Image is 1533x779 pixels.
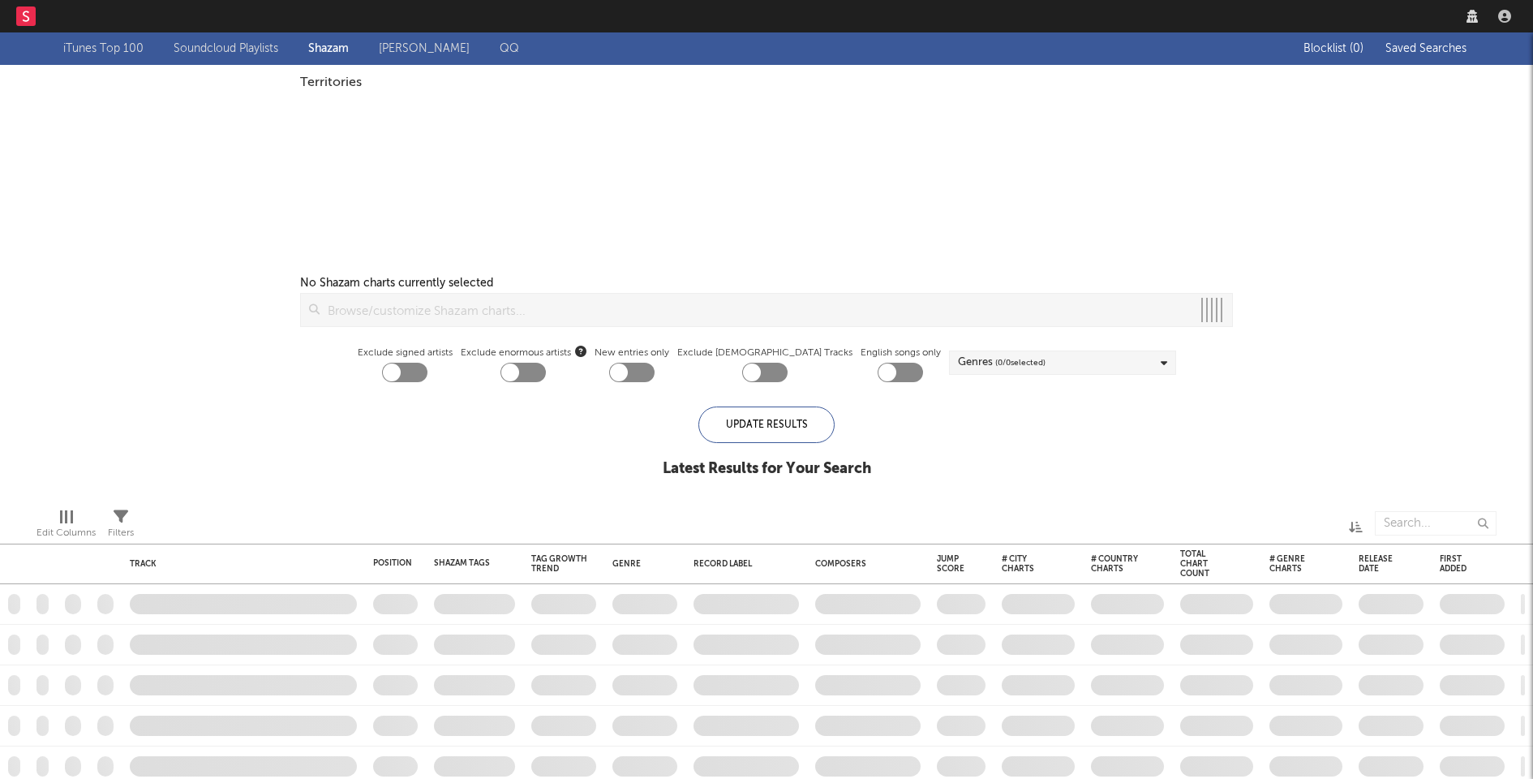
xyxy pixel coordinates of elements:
button: Exclude enormous artists [575,343,586,359]
span: ( 0 ) [1350,43,1363,54]
div: Edit Columns [36,503,96,550]
a: iTunes Top 100 [63,39,144,58]
input: Search... [1375,511,1496,536]
div: Track [130,559,349,569]
div: Genres [958,353,1046,372]
div: Jump Score [937,554,964,574]
div: Tag Growth Trend [531,554,588,574]
label: Exclude signed artists [358,343,453,363]
a: Soundcloud Playlists [174,39,278,58]
label: New entries only [595,343,669,363]
div: First Added [1440,554,1480,574]
div: Edit Columns [36,523,96,543]
div: Release Date [1359,554,1399,574]
div: Filters [108,503,134,550]
a: [PERSON_NAME] [379,39,470,58]
label: Exclude [DEMOGRAPHIC_DATA] Tracks [677,343,852,363]
span: Exclude enormous artists [461,343,586,363]
div: Genre [612,559,669,569]
label: English songs only [861,343,941,363]
span: Blocklist [1303,43,1363,54]
div: # Genre Charts [1269,554,1318,574]
div: # Country Charts [1091,554,1140,574]
span: ( 0 / 0 selected) [995,353,1046,372]
div: Latest Results for Your Search [663,459,871,479]
input: Browse/customize Shazam charts... [320,294,1192,326]
div: Shazam Tags [434,558,491,568]
a: QQ [500,39,519,58]
div: Filters [108,523,134,543]
div: Territories [300,73,1233,93]
div: Composers [815,559,912,569]
span: Saved Searches [1385,43,1470,54]
div: Position [373,558,412,568]
div: No Shazam charts currently selected [300,273,493,293]
div: # City Charts [1002,554,1050,574]
div: Record Label [693,559,791,569]
div: Update Results [698,407,835,443]
button: Saved Searches [1381,42,1470,55]
div: Total Chart Count [1180,549,1229,579]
